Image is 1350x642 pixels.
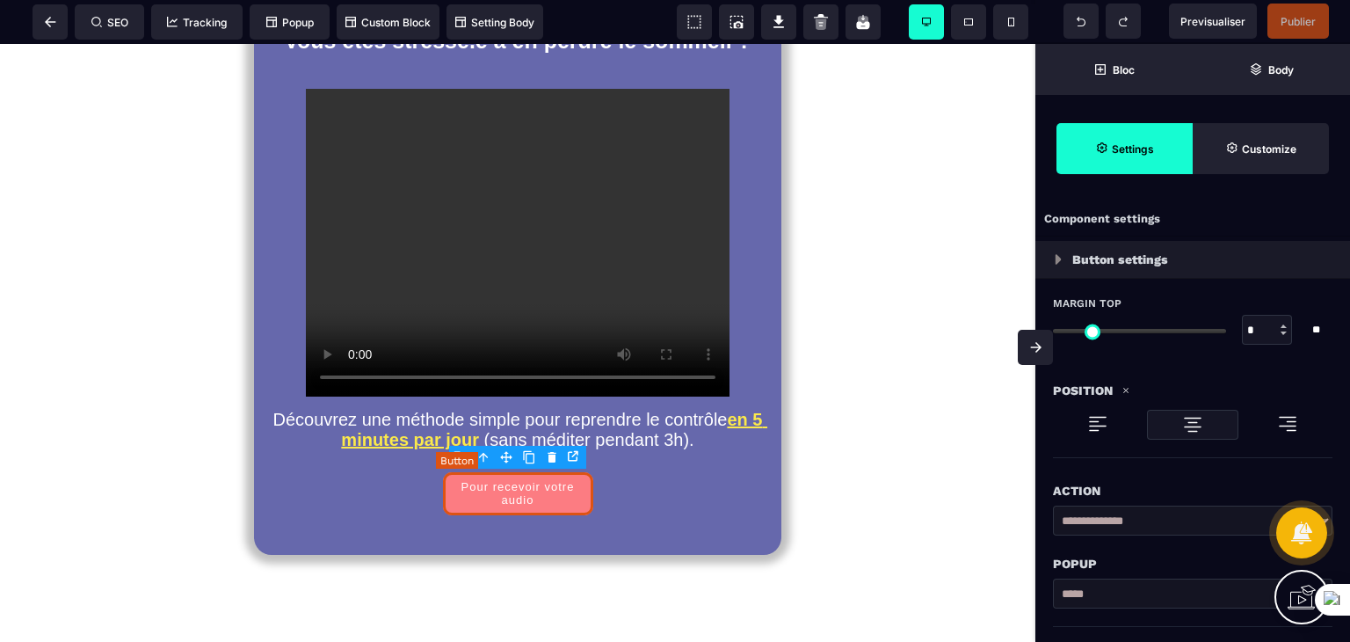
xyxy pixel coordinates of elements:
[1112,142,1154,156] strong: Settings
[266,16,314,29] span: Popup
[1053,480,1332,501] div: Action
[1180,15,1245,28] span: Previsualiser
[719,4,754,40] span: Screenshot
[267,361,768,411] text: Découvrez une méthode simple pour reprendre le contrôle (sans méditer pendant 3h).
[167,16,227,29] span: Tracking
[1193,44,1350,95] span: Open Layer Manager
[443,428,593,471] button: Pour recevoir votre audio
[1056,123,1193,174] span: Settings
[1268,63,1294,77] strong: Body
[1035,202,1350,237] div: Component settings
[1113,63,1135,77] strong: Bloc
[1193,123,1329,174] span: Open Style Manager
[1055,254,1062,265] img: loading
[1053,553,1332,574] div: Popup
[1121,386,1130,395] img: loading
[1053,296,1121,310] span: Margin Top
[345,16,431,29] span: Custom Block
[1169,4,1257,39] span: Preview
[1277,413,1298,434] img: loading
[91,16,128,29] span: SEO
[677,4,712,40] span: View components
[1182,414,1203,435] img: loading
[1242,142,1296,156] strong: Customize
[1087,413,1108,434] img: loading
[455,16,534,29] span: Setting Body
[1035,44,1193,95] span: Open Blocks
[1072,249,1168,270] p: Button settings
[563,447,586,466] div: Open the link Modal
[1053,380,1113,401] p: Position
[1281,15,1316,28] span: Publier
